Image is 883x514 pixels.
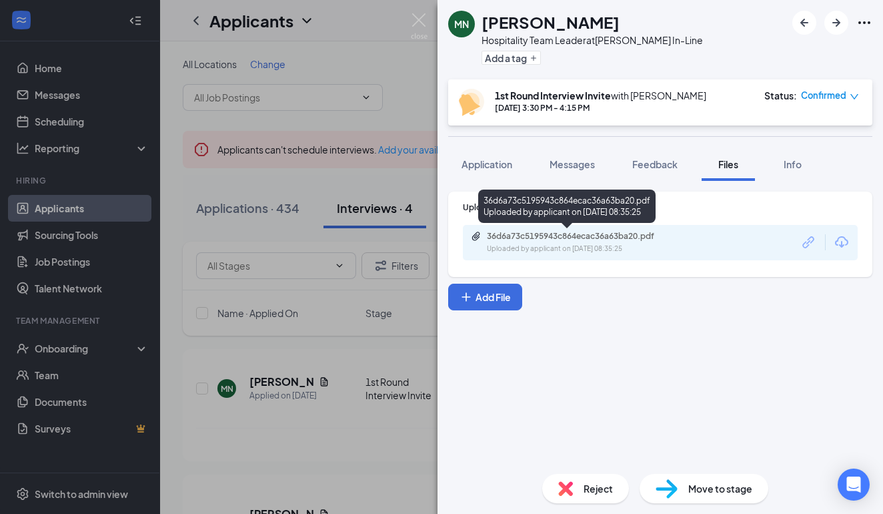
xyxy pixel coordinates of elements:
[688,481,752,496] span: Move to stage
[460,290,473,304] svg: Plus
[764,89,797,102] div: Status :
[463,202,858,213] div: Upload Resume
[796,15,812,31] svg: ArrowLeftNew
[495,89,706,102] div: with [PERSON_NAME]
[482,51,541,65] button: PlusAdd a tag
[530,54,538,62] svg: Plus
[471,231,687,254] a: Paperclip36d6a73c5195943c864ecac36a63ba20.pdfUploaded by applicant on [DATE] 08:35:25
[838,469,870,501] div: Open Intercom Messenger
[550,158,595,170] span: Messages
[632,158,678,170] span: Feedback
[495,89,611,101] b: 1st Round Interview Invite
[784,158,802,170] span: Info
[792,11,816,35] button: ArrowLeftNew
[800,234,818,251] svg: Link
[487,231,674,242] div: 36d6a73c5195943c864ecac36a63ba20.pdf
[482,33,703,47] div: Hospitality Team Leader at [PERSON_NAME] In-Line
[471,231,482,242] svg: Paperclip
[856,15,872,31] svg: Ellipses
[850,92,859,101] span: down
[828,15,844,31] svg: ArrowRight
[482,11,620,33] h1: [PERSON_NAME]
[824,11,848,35] button: ArrowRight
[834,234,850,250] svg: Download
[487,244,687,254] div: Uploaded by applicant on [DATE] 08:35:25
[462,158,512,170] span: Application
[718,158,738,170] span: Files
[584,481,613,496] span: Reject
[478,190,656,223] div: 36d6a73c5195943c864ecac36a63ba20.pdf Uploaded by applicant on [DATE] 08:35:25
[454,17,469,31] div: MN
[801,89,846,102] span: Confirmed
[448,284,522,310] button: Add FilePlus
[495,102,706,113] div: [DATE] 3:30 PM - 4:15 PM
